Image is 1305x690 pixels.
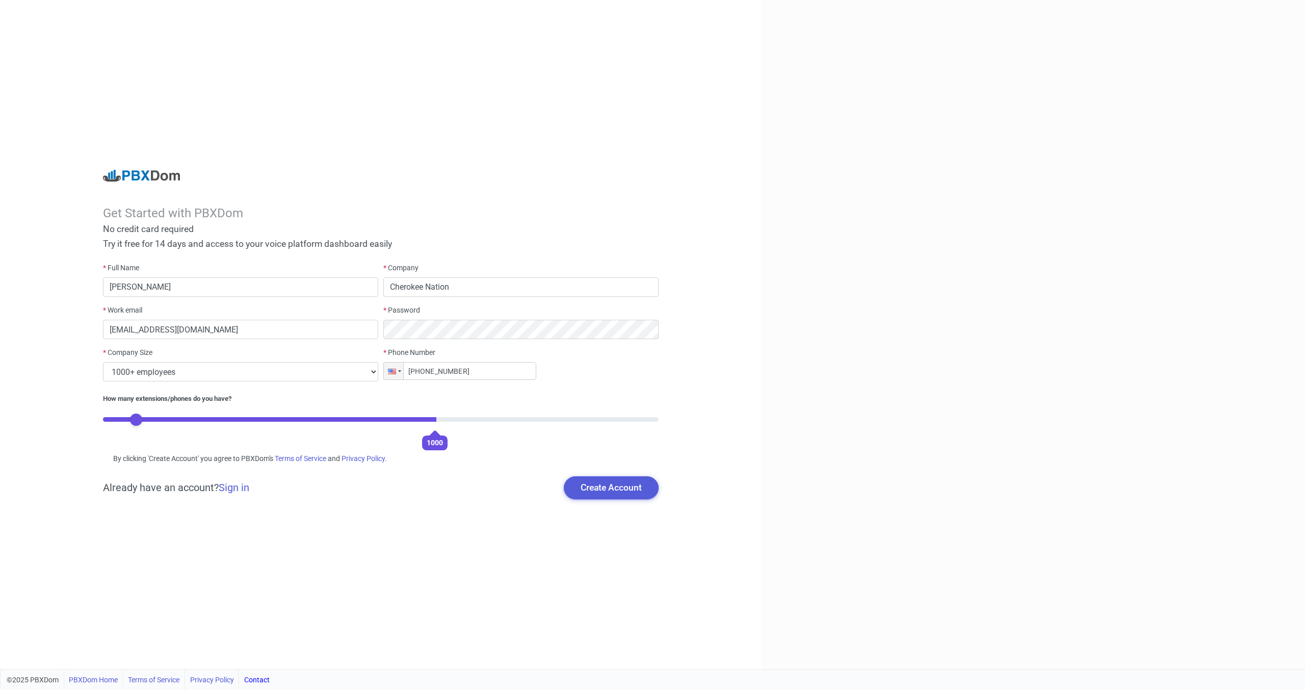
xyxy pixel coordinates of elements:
a: Privacy Policy [190,670,234,690]
input: Your work email [103,320,378,339]
span: 1000 [427,439,443,447]
label: Phone Number [383,347,435,358]
a: Terms of Service [128,670,179,690]
label: Company [383,263,419,273]
a: Contact [244,670,270,690]
label: Company Size [103,347,152,358]
span: No credit card required Try it free for 14 days and access to your voice platform dashboard easily [103,224,392,249]
a: Privacy Policy. [342,454,387,463]
button: Create Account [564,476,659,499]
div: United States: + 1 [384,363,403,379]
div: ©2025 PBXDom [7,670,270,690]
input: Your company name [383,277,659,297]
input: e.g. +18004016635 [383,362,536,380]
a: Terms of Service [275,454,326,463]
div: How many extensions/phones do you have? [103,394,659,404]
a: PBXDom Home [69,670,118,690]
a: Sign in [219,481,249,494]
label: Password [383,305,420,316]
h5: Already have an account? [103,481,249,494]
label: Work email [103,305,142,316]
div: Get Started with PBXDom [103,206,659,221]
label: Full Name [103,263,139,273]
input: First and last name [103,277,378,297]
div: By clicking 'Create Account' you agree to PBXDom's and [103,453,659,464]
